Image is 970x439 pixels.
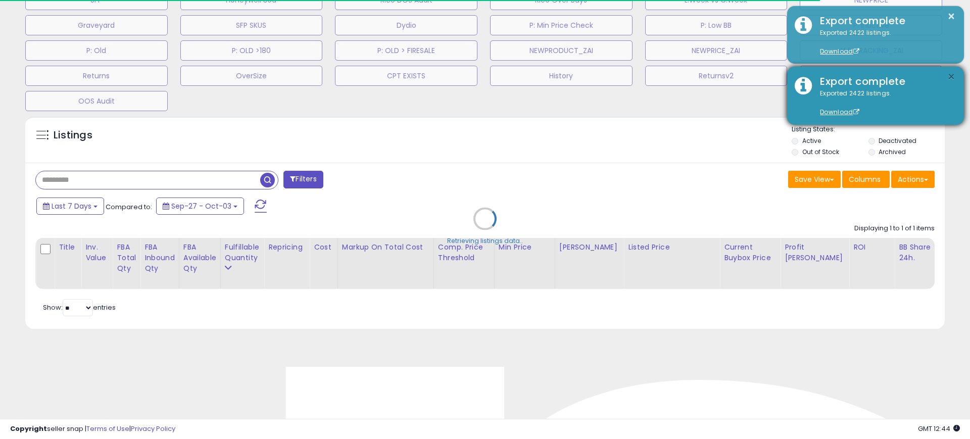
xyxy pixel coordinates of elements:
button: Price Check [800,66,942,86]
div: Exported 2422 listings. [812,89,956,117]
button: P: OLD > FIRESALE [335,40,477,61]
button: P: OLD >180 [180,40,323,61]
button: P: Old [25,40,168,61]
button: × [947,10,955,23]
div: Exported 2422 listings. [812,28,956,57]
button: × [947,71,955,83]
div: Retrieving listings data.. [447,236,523,246]
button: Returns [25,66,168,86]
button: NEWPRICE_ZAI [645,40,788,61]
button: Dydio [335,15,477,35]
div: Export complete [812,14,956,28]
button: CPT EXISTS [335,66,477,86]
button: NEWPRODUCT_ZAI [490,40,633,61]
a: Download [820,47,859,56]
button: OverSize [180,66,323,86]
button: P: Low BB [645,15,788,35]
button: Graveyard [25,15,168,35]
button: SFP SKUS [180,15,323,35]
button: Returnsv2 [645,66,788,86]
a: Download [820,108,859,116]
button: P: Min Price Check [490,15,633,35]
div: Export complete [812,74,956,89]
button: History [490,66,633,86]
button: OOS Audit [25,91,168,111]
